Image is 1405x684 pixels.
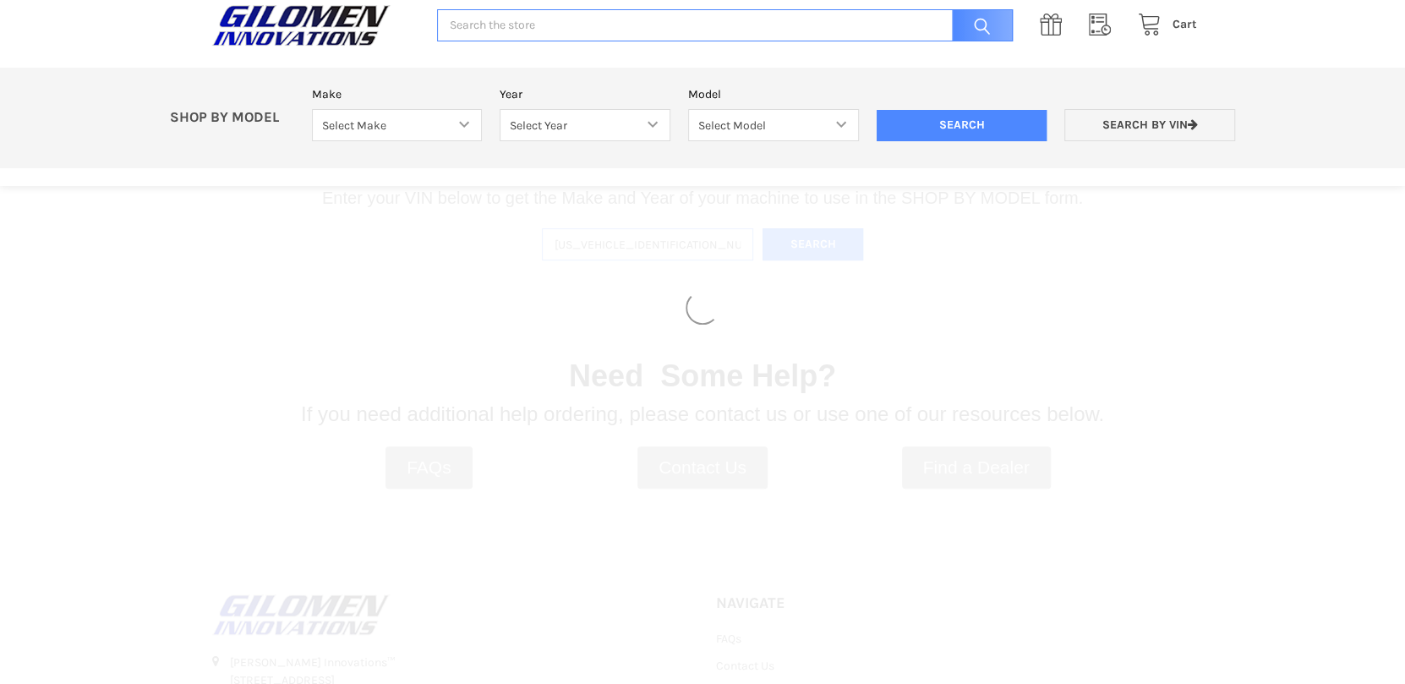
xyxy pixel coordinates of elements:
input: Search [877,110,1047,142]
img: GILOMEN INNOVATIONS [208,4,394,47]
p: SHOP BY MODEL [161,109,303,127]
span: Cart [1173,17,1197,31]
a: GILOMEN INNOVATIONS [208,4,419,47]
a: Cart [1129,14,1197,36]
a: Search by VIN [1064,109,1235,142]
label: Year [500,85,670,103]
label: Make [312,85,483,103]
input: Search the store [437,9,1013,42]
input: Search [943,9,1013,42]
label: Model [688,85,859,103]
